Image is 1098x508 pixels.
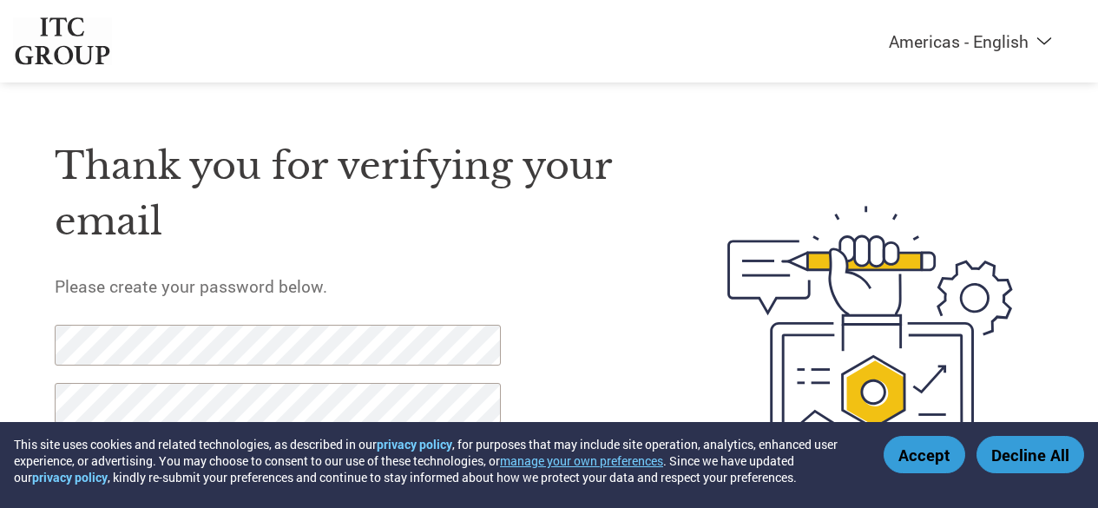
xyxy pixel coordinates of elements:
button: Decline All [976,436,1084,473]
button: manage your own preferences [500,452,663,469]
img: ITC Group [13,17,112,65]
h1: Thank you for verifying your email [55,138,648,250]
a: privacy policy [377,436,452,452]
a: privacy policy [32,469,108,485]
h5: Please create your password below. [55,275,648,297]
div: This site uses cookies and related technologies, as described in our , for purposes that may incl... [14,436,858,485]
button: Accept [884,436,965,473]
